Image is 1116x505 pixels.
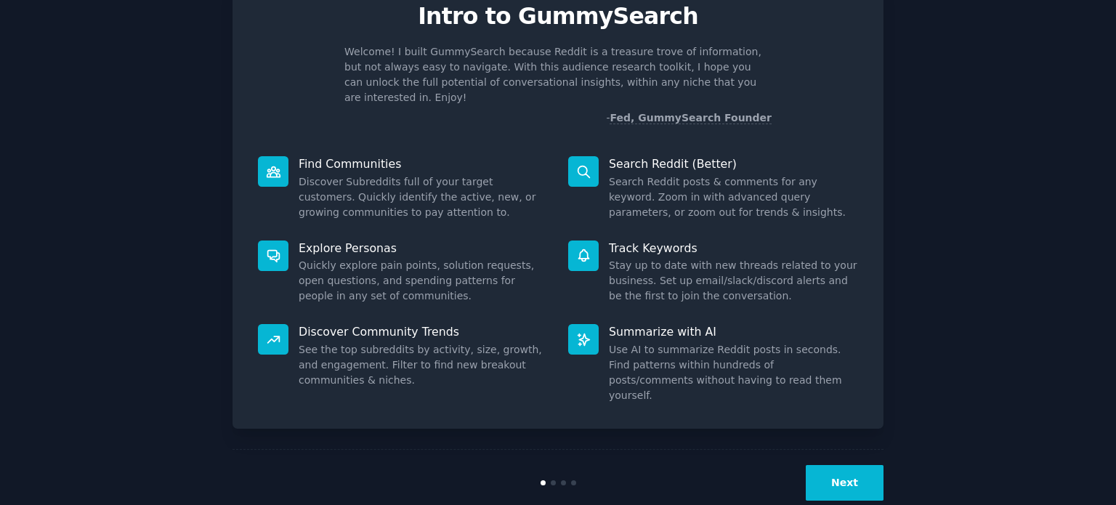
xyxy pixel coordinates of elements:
dd: Use AI to summarize Reddit posts in seconds. Find patterns within hundreds of posts/comments with... [609,342,858,403]
div: - [606,110,772,126]
p: Explore Personas [299,241,548,256]
dd: Discover Subreddits full of your target customers. Quickly identify the active, new, or growing c... [299,174,548,220]
p: Discover Community Trends [299,324,548,339]
p: Search Reddit (Better) [609,156,858,171]
p: Welcome! I built GummySearch because Reddit is a treasure trove of information, but not always ea... [344,44,772,105]
p: Intro to GummySearch [248,4,868,29]
p: Summarize with AI [609,324,858,339]
dd: Quickly explore pain points, solution requests, open questions, and spending patterns for people ... [299,258,548,304]
dd: See the top subreddits by activity, size, growth, and engagement. Filter to find new breakout com... [299,342,548,388]
button: Next [806,465,883,501]
p: Track Keywords [609,241,858,256]
p: Find Communities [299,156,548,171]
dd: Search Reddit posts & comments for any keyword. Zoom in with advanced query parameters, or zoom o... [609,174,858,220]
dd: Stay up to date with new threads related to your business. Set up email/slack/discord alerts and ... [609,258,858,304]
a: Fed, GummySearch Founder [610,112,772,124]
